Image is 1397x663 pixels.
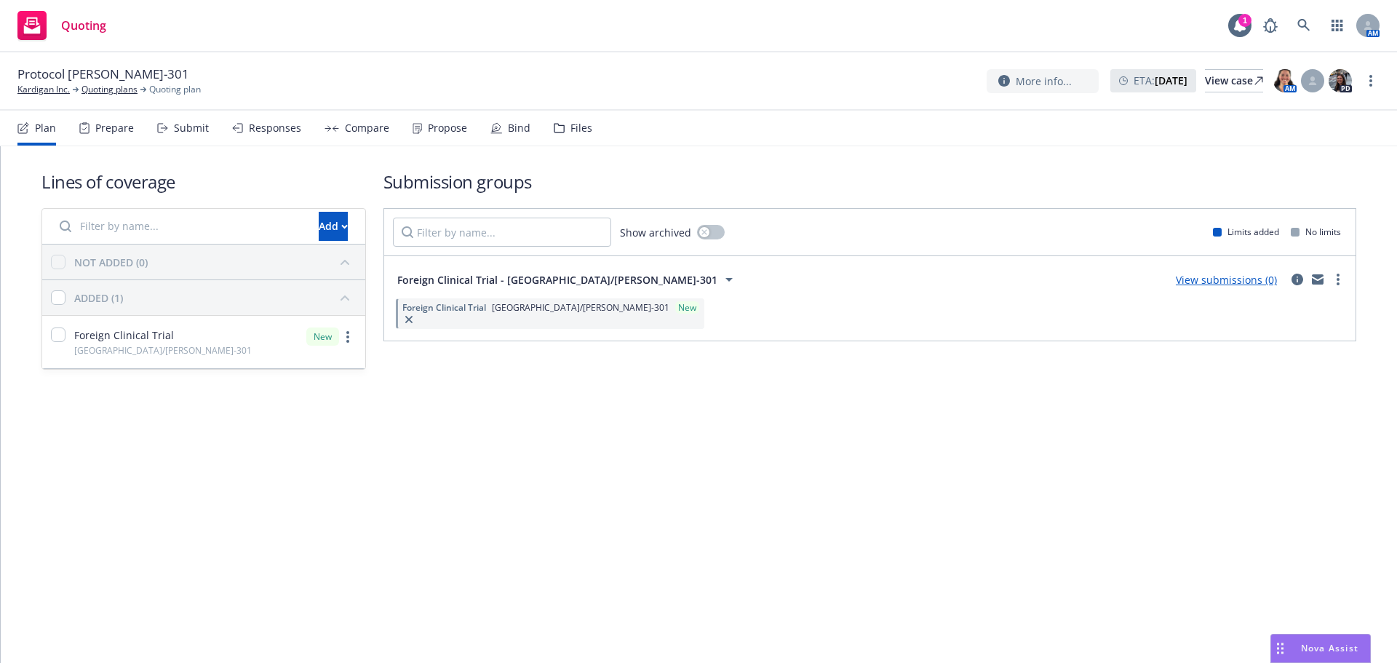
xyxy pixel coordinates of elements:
div: Add [319,213,348,240]
h1: Lines of coverage [41,170,366,194]
button: Add [319,212,348,241]
div: Compare [345,122,389,134]
a: Report a Bug [1256,11,1285,40]
a: Quoting plans [81,83,138,96]
div: Plan [35,122,56,134]
span: Foreign Clinical Trial [74,327,174,343]
div: Prepare [95,122,134,134]
button: More info... [987,69,1099,93]
div: ADDED (1) [74,290,123,306]
div: 1 [1238,14,1251,27]
div: No limits [1291,226,1341,238]
a: more [339,328,357,346]
span: ETA : [1134,73,1187,88]
span: Foreign Clinical Trial - [GEOGRAPHIC_DATA]/[PERSON_NAME]-301 [397,272,717,287]
div: Propose [428,122,467,134]
button: ADDED (1) [74,286,357,309]
a: Search [1289,11,1318,40]
div: Limits added [1213,226,1279,238]
div: New [675,301,699,314]
a: Kardigan Inc. [17,83,70,96]
img: photo [1329,69,1352,92]
a: View submissions (0) [1176,273,1277,287]
div: Submit [174,122,209,134]
strong: [DATE] [1155,74,1187,87]
button: NOT ADDED (0) [74,250,357,274]
span: [GEOGRAPHIC_DATA]/[PERSON_NAME]-301 [74,344,252,357]
a: View case [1205,69,1263,92]
span: Protocol [PERSON_NAME]-301 [17,65,189,83]
button: Nova Assist [1270,634,1371,663]
span: Quoting plan [149,83,201,96]
div: Drag to move [1271,635,1289,662]
div: Bind [508,122,530,134]
span: Foreign Clinical Trial [402,301,486,314]
input: Filter by name... [51,212,310,241]
input: Filter by name... [393,218,611,247]
a: circleInformation [1289,271,1306,288]
span: Quoting [61,20,106,31]
div: Responses [249,122,301,134]
h1: Submission groups [383,170,1356,194]
img: photo [1273,69,1297,92]
button: Foreign Clinical Trial - [GEOGRAPHIC_DATA]/[PERSON_NAME]-301 [393,265,742,294]
span: [GEOGRAPHIC_DATA]/[PERSON_NAME]-301 [492,301,669,314]
a: Quoting [12,5,112,46]
span: More info... [1016,74,1072,89]
div: New [306,327,339,346]
a: more [1329,271,1347,288]
div: NOT ADDED (0) [74,255,148,270]
div: View case [1205,70,1263,92]
div: Files [570,122,592,134]
a: mail [1309,271,1326,288]
span: Show archived [620,225,691,240]
a: Switch app [1323,11,1352,40]
span: Nova Assist [1301,642,1358,654]
a: more [1362,72,1380,90]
